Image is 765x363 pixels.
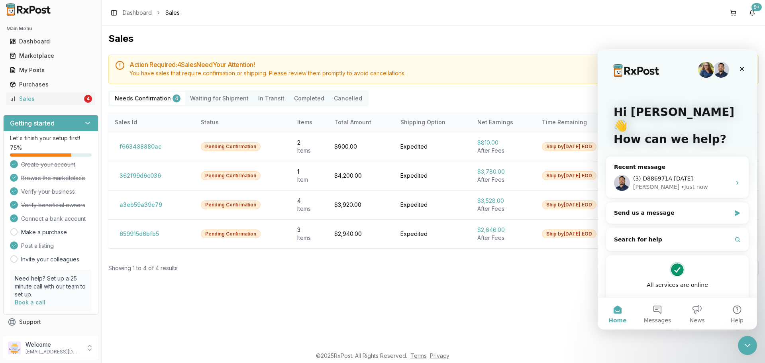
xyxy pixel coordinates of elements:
[6,34,95,49] a: Dashboard
[477,226,529,234] div: $2,646.00
[21,201,85,209] span: Verify beneficial owners
[201,230,261,238] div: Pending Confirmation
[3,78,98,91] button: Purchases
[542,142,596,151] div: Ship by [DATE] EOD
[3,315,98,329] button: Support
[21,228,67,236] a: Make a purchase
[746,6,759,19] button: 9+
[410,352,427,359] a: Terms
[10,95,82,103] div: Sales
[477,139,529,147] div: $810.00
[471,113,535,132] th: Net Earnings
[21,215,86,223] span: Connect a bank account
[598,49,757,330] iframe: Intercom live chat
[10,52,92,60] div: Marketplace
[15,299,45,306] a: Book a call
[129,61,752,68] h5: Action Required: 4 Sale s Need Your Attention!
[253,92,289,105] button: In Transit
[400,143,465,151] div: Expedited
[165,9,180,17] span: Sales
[3,92,98,105] button: Sales4
[115,169,166,182] button: 362f99d6c036
[8,341,21,354] img: User avatar
[115,140,166,153] button: f663488880ac
[542,230,596,238] div: Ship by [DATE] EOD
[25,349,81,355] p: [EMAIL_ADDRESS][DOMAIN_NAME]
[3,329,98,343] button: Feedback
[25,341,81,349] p: Welcome
[123,9,180,17] nav: breadcrumb
[297,147,322,155] div: Item s
[430,352,449,359] a: Privacy
[10,80,92,88] div: Purchases
[10,37,92,45] div: Dashboard
[297,205,322,213] div: Item s
[3,64,98,77] button: My Posts
[394,113,471,132] th: Shipping Option
[751,3,762,11] div: 9+
[297,168,322,176] div: 1
[542,200,596,209] div: Ship by [DATE] EOD
[328,113,394,132] th: Total Amount
[297,176,322,184] div: Item
[108,264,178,272] div: Showing 1 to 4 of 4 results
[19,332,46,340] span: Feedback
[123,9,152,17] a: Dashboard
[201,200,261,209] div: Pending Confirmation
[6,26,95,32] h2: Main Menu
[173,94,180,102] div: 4
[10,66,92,74] div: My Posts
[334,143,388,151] div: $900.00
[542,171,596,180] div: Ship by [DATE] EOD
[194,113,291,132] th: Status
[477,205,529,213] div: After Fees
[21,174,85,182] span: Browse the marketplace
[334,201,388,209] div: $3,920.00
[6,63,95,77] a: My Posts
[477,197,529,205] div: $3,528.00
[6,77,95,92] a: Purchases
[21,242,54,250] span: Post a listing
[129,69,752,77] div: You have sales that require confirmation or shipping. Please review them promptly to avoid cancel...
[297,226,322,234] div: 3
[738,336,757,355] iframe: Intercom live chat
[477,176,529,184] div: After Fees
[289,92,329,105] button: Completed
[10,118,55,128] h3: Getting started
[400,230,465,238] div: Expedited
[3,35,98,48] button: Dashboard
[21,255,79,263] a: Invite your colleagues
[10,134,92,142] p: Let's finish your setup first!
[84,95,92,103] div: 4
[291,113,328,132] th: Items
[477,168,529,176] div: $3,780.00
[21,161,75,169] span: Create your account
[108,113,194,132] th: Sales Id
[334,172,388,180] div: $4,200.00
[477,147,529,155] div: After Fees
[108,32,759,45] h1: Sales
[185,92,253,105] button: Waiting for Shipment
[10,144,22,152] span: 75 %
[6,49,95,63] a: Marketplace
